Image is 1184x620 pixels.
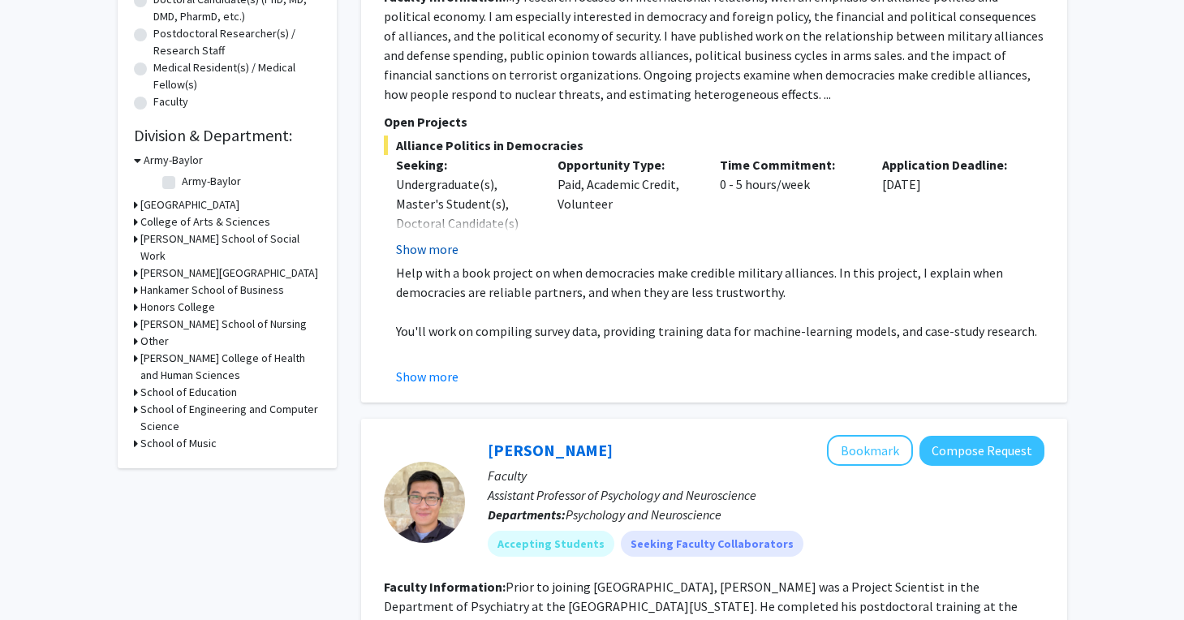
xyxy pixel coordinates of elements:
[134,126,321,145] h2: Division & Department:
[140,435,217,452] h3: School of Music
[545,155,708,259] div: Paid, Academic Credit, Volunteer
[140,196,239,213] h3: [GEOGRAPHIC_DATA]
[919,436,1044,466] button: Compose Request to Jacques Nguyen
[566,506,721,523] span: Psychology and Neuroscience
[140,265,318,282] h3: [PERSON_NAME][GEOGRAPHIC_DATA]
[12,547,69,608] iframe: Chat
[621,531,803,557] mat-chip: Seeking Faculty Collaborators
[558,155,695,174] p: Opportunity Type:
[153,59,321,93] label: Medical Resident(s) / Medical Fellow(s)
[140,401,321,435] h3: School of Engineering and Computer Science
[488,506,566,523] b: Departments:
[396,263,1044,302] p: Help with a book project on when democracies make credible military alliances. In this project, I...
[140,316,307,333] h3: [PERSON_NAME] School of Nursing
[827,435,913,466] button: Add Jacques Nguyen to Bookmarks
[140,230,321,265] h3: [PERSON_NAME] School of Social Work
[396,155,534,174] p: Seeking:
[396,239,459,259] button: Show more
[140,350,321,384] h3: [PERSON_NAME] College of Health and Human Sciences
[488,440,613,460] a: [PERSON_NAME]
[140,384,237,401] h3: School of Education
[708,155,870,259] div: 0 - 5 hours/week
[488,466,1044,485] p: Faculty
[870,155,1032,259] div: [DATE]
[153,25,321,59] label: Postdoctoral Researcher(s) / Research Staff
[882,155,1020,174] p: Application Deadline:
[153,93,188,110] label: Faculty
[182,173,241,190] label: Army-Baylor
[396,367,459,386] button: Show more
[720,155,858,174] p: Time Commitment:
[140,282,284,299] h3: Hankamer School of Business
[384,579,506,595] b: Faculty Information:
[144,152,203,169] h3: Army-Baylor
[488,485,1044,505] p: Assistant Professor of Psychology and Neuroscience
[396,321,1044,341] p: You'll work on compiling survey data, providing training data for machine-learning models, and ca...
[384,136,1044,155] span: Alliance Politics in Democracies
[140,333,169,350] h3: Other
[488,531,614,557] mat-chip: Accepting Students
[384,112,1044,131] p: Open Projects
[396,174,534,272] div: Undergraduate(s), Master's Student(s), Doctoral Candidate(s) (PhD, MD, DMD, PharmD, etc.)
[140,213,270,230] h3: College of Arts & Sciences
[140,299,215,316] h3: Honors College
